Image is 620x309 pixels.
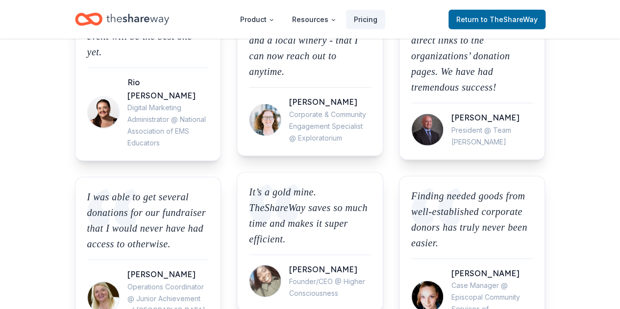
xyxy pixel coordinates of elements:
[88,97,119,128] img: Picture for Rio Grassmyer
[289,109,371,144] div: Corporate & Community Engagement Specialist @ Exploratorium
[451,124,533,148] div: President @ Team [PERSON_NAME]
[448,10,546,29] a: Returnto TheShareWay
[411,1,533,95] p: TheShareWay does the legwork and provides you direct links to the organizations’ donation pages. ...
[127,102,209,149] div: Digital Marketing Administrator @ National Association of EMS Educators
[346,10,385,29] a: Pricing
[127,268,209,281] div: [PERSON_NAME]
[249,184,371,247] p: It’s a gold mine. TheShareWay saves so much time and makes it super efficient.
[249,104,281,136] img: Picture for Qiana Wylie
[451,111,533,124] div: [PERSON_NAME]
[75,8,169,31] a: Home
[232,10,282,29] button: Product
[456,14,538,25] span: Return
[232,8,385,31] nav: Main
[289,276,371,299] div: Founder/CEO @ Higher Consciousness
[289,95,371,108] div: [PERSON_NAME]
[87,189,209,252] p: I was able to get several donations for our fundraiser that I would never have had access to othe...
[127,76,209,102] div: Rio [PERSON_NAME]
[451,267,533,280] div: [PERSON_NAME]
[481,15,538,24] span: to TheShareWay
[412,114,443,145] img: Picture for Eric Leide
[289,263,371,276] div: [PERSON_NAME]
[249,265,281,297] img: Picture for Danisha Johnson
[411,188,533,251] p: Finding needed goods from well-established corporate donors has truly never been easier.
[284,10,344,29] button: Resources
